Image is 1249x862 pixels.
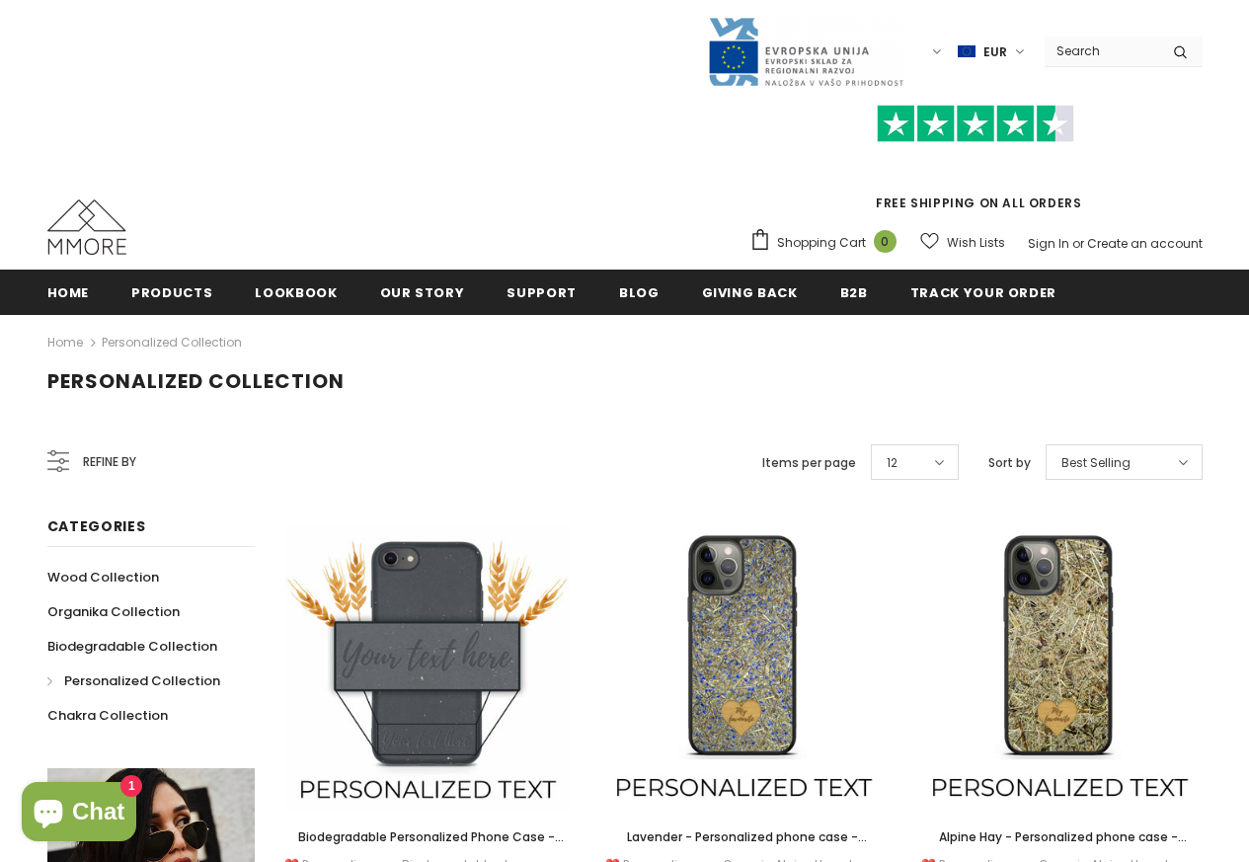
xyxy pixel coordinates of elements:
inbox-online-store-chat: Shopify online store chat [16,782,142,846]
a: Home [47,270,90,314]
span: Wish Lists [947,233,1005,253]
img: MMORE Cases [47,199,126,255]
label: Sort by [988,453,1031,473]
a: support [507,270,577,314]
span: Personalized Collection [47,367,345,395]
a: Wish Lists [920,225,1005,260]
a: Products [131,270,212,314]
span: EUR [983,42,1007,62]
span: Personalized Collection [64,671,220,690]
a: Giving back [702,270,798,314]
img: Trust Pilot Stars [877,105,1074,143]
span: Wood Collection [47,568,159,587]
span: Refine by [83,451,136,473]
span: 0 [874,230,897,253]
span: 12 [887,453,898,473]
span: Blog [619,283,660,302]
input: Search Site [1045,37,1158,65]
span: Categories [47,516,146,536]
a: Organika Collection [47,594,180,629]
img: Javni Razpis [707,16,904,88]
a: Our Story [380,270,465,314]
a: Biodegradable Personalized Phone Case - Black [284,826,571,848]
a: Sign In [1028,235,1069,252]
a: Lookbook [255,270,337,314]
a: B2B [840,270,868,314]
span: Track your order [910,283,1056,302]
span: support [507,283,577,302]
a: Shopping Cart 0 [749,228,906,258]
a: Create an account [1087,235,1203,252]
a: Home [47,331,83,354]
span: Our Story [380,283,465,302]
span: Giving back [702,283,798,302]
span: B2B [840,283,868,302]
span: Biodegradable Collection [47,637,217,656]
a: Chakra Collection [47,698,168,733]
span: Best Selling [1061,453,1131,473]
span: Chakra Collection [47,706,168,725]
span: Organika Collection [47,602,180,621]
a: Track your order [910,270,1056,314]
span: FREE SHIPPING ON ALL ORDERS [749,114,1203,211]
iframe: Customer reviews powered by Trustpilot [749,142,1203,194]
a: Alpine Hay - Personalized phone case - Personalized gift [916,826,1203,848]
a: Lavender - Personalized phone case - Personalized gift [600,826,887,848]
a: Biodegradable Collection [47,629,217,664]
span: or [1072,235,1084,252]
span: Home [47,283,90,302]
label: Items per page [762,453,856,473]
a: Personalized Collection [47,664,220,698]
span: Products [131,283,212,302]
a: Javni Razpis [707,42,904,59]
span: Shopping Cart [777,233,866,253]
a: Blog [619,270,660,314]
span: Lookbook [255,283,337,302]
a: Wood Collection [47,560,159,594]
a: Personalized Collection [102,334,242,351]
